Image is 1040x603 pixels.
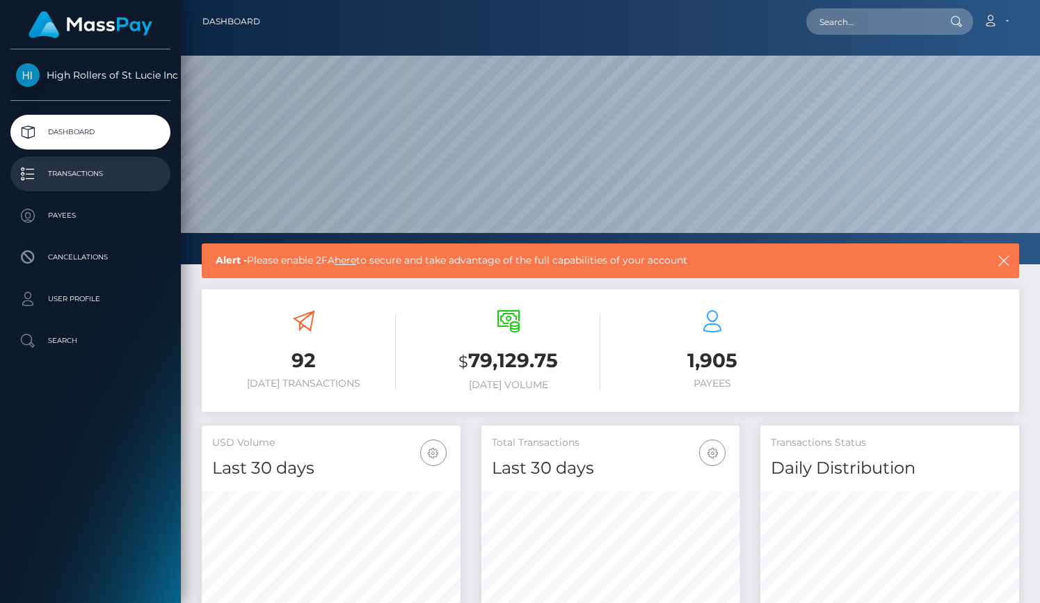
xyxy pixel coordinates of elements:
small: $ [458,352,468,371]
span: Please enable 2FA to secure and take advantage of the full capabilities of your account [216,253,918,268]
h3: 79,129.75 [417,347,600,376]
p: Dashboard [16,122,165,143]
h6: [DATE] Volume [417,379,600,391]
a: Dashboard [202,7,260,36]
h3: 1,905 [621,347,805,374]
h5: Transactions Status [771,436,1009,450]
a: User Profile [10,282,170,316]
input: Search... [806,8,937,35]
h3: 92 [212,347,396,374]
a: Search [10,323,170,358]
p: Search [16,330,165,351]
p: Cancellations [16,247,165,268]
a: Transactions [10,156,170,191]
p: Payees [16,205,165,226]
p: User Profile [16,289,165,309]
h4: Daily Distribution [771,456,1009,481]
h6: Payees [621,378,805,389]
img: MassPay Logo [29,11,152,38]
p: Transactions [16,163,165,184]
h4: Last 30 days [492,456,730,481]
b: Alert - [216,254,247,266]
a: Dashboard [10,115,170,150]
a: here [335,254,356,266]
a: Payees [10,198,170,233]
h4: Last 30 days [212,456,450,481]
h5: Total Transactions [492,436,730,450]
img: High Rollers of St Lucie Inc [16,63,40,87]
a: Cancellations [10,240,170,275]
span: High Rollers of St Lucie Inc [10,69,170,81]
h5: USD Volume [212,436,450,450]
h6: [DATE] Transactions [212,378,396,389]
